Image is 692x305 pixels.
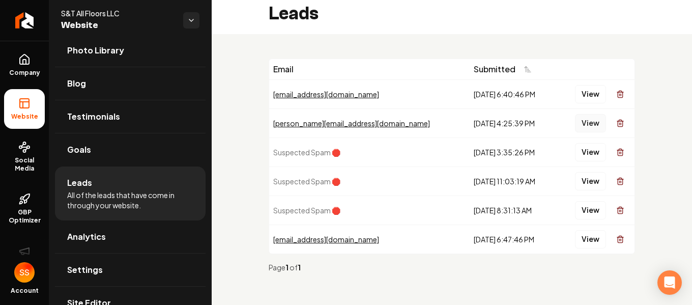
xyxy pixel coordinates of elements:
[273,206,340,215] span: Suspected Spam 🛑
[273,118,466,128] div: [PERSON_NAME][EMAIL_ADDRESS][DOMAIN_NAME]
[575,201,606,219] button: View
[4,156,45,173] span: Social Media
[15,12,34,29] img: Rebolt Logo
[298,263,301,272] strong: 1
[5,69,44,77] span: Company
[67,110,120,123] span: Testimonials
[61,18,175,33] span: Website
[269,263,285,272] span: Page
[285,263,290,272] strong: 1
[55,133,206,166] a: Goals
[4,133,45,181] a: Social Media
[4,208,45,225] span: GBP Optimizer
[55,254,206,286] a: Settings
[67,44,124,57] span: Photo Library
[273,63,466,75] div: Email
[61,8,175,18] span: S&T All Floors LLC
[14,262,35,283] img: Steven Scott
[474,176,554,186] div: [DATE] 11:03:19 AM
[290,263,298,272] span: of
[575,143,606,161] button: View
[657,270,682,295] div: Open Intercom Messenger
[575,85,606,103] button: View
[67,190,193,210] span: All of the leads that have come in through your website.
[67,144,91,156] span: Goals
[474,205,554,215] div: [DATE] 8:31:13 AM
[273,234,466,244] div: [EMAIL_ADDRESS][DOMAIN_NAME]
[55,67,206,100] a: Blog
[575,114,606,132] button: View
[474,147,554,157] div: [DATE] 3:35:26 PM
[273,89,466,99] div: [EMAIL_ADDRESS][DOMAIN_NAME]
[67,77,86,90] span: Blog
[4,45,45,85] a: Company
[273,177,340,186] span: Suspected Spam 🛑
[474,89,554,99] div: [DATE] 6:40:46 PM
[55,34,206,67] a: Photo Library
[14,262,35,283] button: Open user button
[4,185,45,233] a: GBP Optimizer
[474,60,538,78] button: Submitted
[474,118,554,128] div: [DATE] 4:25:39 PM
[575,172,606,190] button: View
[55,220,206,253] a: Analytics
[273,148,340,157] span: Suspected Spam 🛑
[575,230,606,248] button: View
[67,264,103,276] span: Settings
[7,113,42,121] span: Website
[55,100,206,133] a: Testimonials
[67,177,92,189] span: Leads
[474,63,515,75] span: Submitted
[474,234,554,244] div: [DATE] 6:47:46 PM
[67,231,106,243] span: Analytics
[269,4,319,24] h2: Leads
[11,287,39,295] span: Account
